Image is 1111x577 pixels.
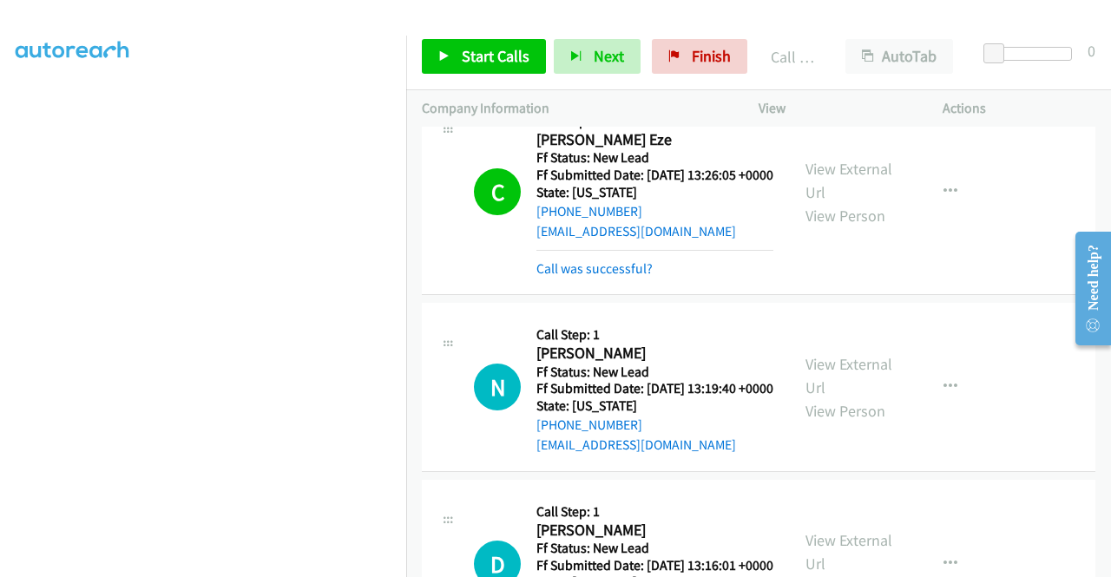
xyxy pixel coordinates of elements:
[536,364,773,381] h5: Ff Status: New Lead
[536,326,773,344] h5: Call Step: 1
[536,203,642,220] a: [PHONE_NUMBER]
[474,168,521,215] h1: C
[805,401,885,421] a: View Person
[536,130,773,150] h2: [PERSON_NAME] Eze
[805,159,892,202] a: View External Url
[1088,39,1095,62] div: 0
[594,46,624,66] span: Next
[422,39,546,74] a: Start Calls
[536,436,736,453] a: [EMAIL_ADDRESS][DOMAIN_NAME]
[536,397,773,415] h5: State: [US_STATE]
[992,47,1072,61] div: Delay between calls (in seconds)
[536,260,653,277] a: Call was successful?
[943,98,1095,119] p: Actions
[1062,220,1111,357] iframe: Resource Center
[536,521,773,541] h2: [PERSON_NAME]
[536,344,773,364] h2: [PERSON_NAME]
[652,39,747,74] a: Finish
[474,364,521,410] h1: N
[692,46,731,66] span: Finish
[554,39,641,74] button: Next
[536,223,736,239] a: [EMAIL_ADDRESS][DOMAIN_NAME]
[422,98,727,119] p: Company Information
[536,184,773,201] h5: State: [US_STATE]
[536,540,773,557] h5: Ff Status: New Lead
[805,354,892,397] a: View External Url
[536,416,642,433] a: [PHONE_NUMBER]
[805,530,892,574] a: View External Url
[759,98,911,119] p: View
[845,39,953,74] button: AutoTab
[536,167,773,184] h5: Ff Submitted Date: [DATE] 13:26:05 +0000
[536,557,773,574] h5: Ff Submitted Date: [DATE] 13:16:01 +0000
[462,46,529,66] span: Start Calls
[536,380,773,397] h5: Ff Submitted Date: [DATE] 13:19:40 +0000
[536,149,773,167] h5: Ff Status: New Lead
[771,45,814,69] p: Call Completed
[805,206,885,226] a: View Person
[536,503,773,521] h5: Call Step: 1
